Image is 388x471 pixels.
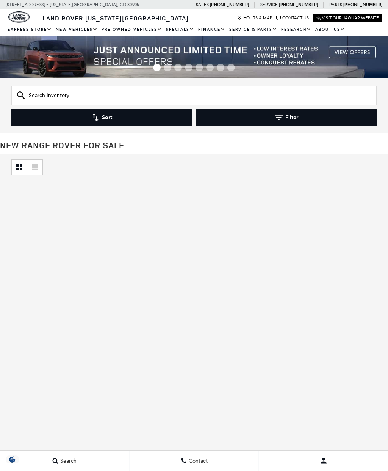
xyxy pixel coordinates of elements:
[206,64,214,71] span: Go to slide 6
[210,2,249,8] a: [PHONE_NUMBER]
[8,11,30,23] img: Land Rover
[259,451,388,470] button: Open user profile menu
[6,2,139,7] a: [STREET_ADDRESS] • [US_STATE][GEOGRAPHIC_DATA], CO 80905
[313,23,347,36] a: About Us
[279,2,318,8] a: [PHONE_NUMBER]
[11,86,377,105] input: Search Inventory
[11,109,192,126] button: Sort
[164,23,196,36] a: Specials
[6,23,382,36] nav: Main Navigation
[227,23,279,36] a: Service & Parts
[343,2,382,8] a: [PHONE_NUMBER]
[42,14,189,22] span: Land Rover [US_STATE][GEOGRAPHIC_DATA]
[58,458,77,464] span: Search
[54,23,100,36] a: New Vehicles
[38,14,193,22] a: Land Rover [US_STATE][GEOGRAPHIC_DATA]
[153,64,161,71] span: Go to slide 1
[187,458,208,464] span: Contact
[185,64,192,71] span: Go to slide 4
[8,11,30,23] a: land-rover
[4,455,21,463] img: Opt-Out Icon
[237,16,272,20] a: Hours & Map
[196,64,203,71] span: Go to slide 5
[217,64,224,71] span: Go to slide 7
[316,16,379,20] a: Visit Our Jaguar Website
[174,64,182,71] span: Go to slide 3
[6,23,54,36] a: EXPRESS STORE
[276,16,309,20] a: Contact Us
[279,23,313,36] a: Research
[100,23,164,36] a: Pre-Owned Vehicles
[4,455,21,463] section: Click to Open Cookie Consent Modal
[164,64,171,71] span: Go to slide 2
[227,64,235,71] span: Go to slide 8
[196,23,227,36] a: Finance
[196,109,377,126] button: Filter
